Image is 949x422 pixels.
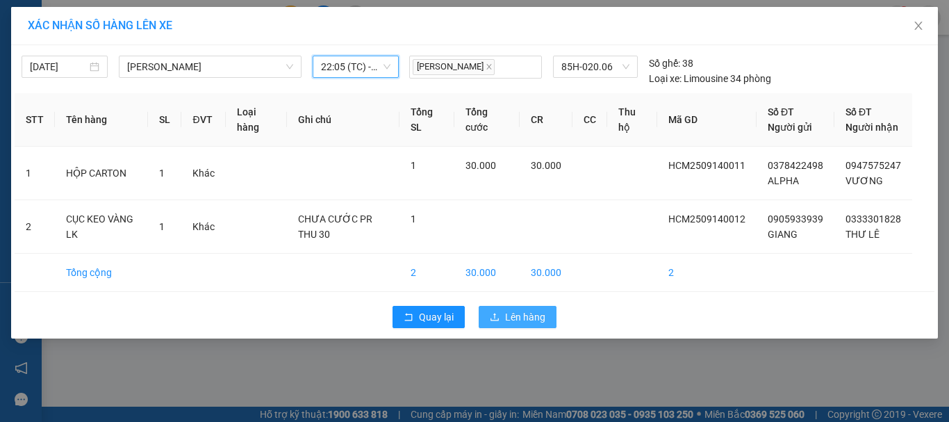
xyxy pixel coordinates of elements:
th: CC [572,93,607,147]
button: uploadLên hàng [479,306,556,328]
span: 1 [159,221,165,232]
span: Số ĐT [768,106,794,117]
span: THƯ LÊ [845,229,880,240]
span: close [486,63,493,70]
span: Quay lại [419,309,454,325]
div: THẮNG [12,43,123,60]
span: rollback [404,312,413,323]
span: upload [490,312,500,323]
td: CỤC KEO VÀNG LK [55,200,148,254]
span: CR : [10,91,32,106]
td: Tổng cộng [55,254,148,292]
th: Tổng SL [399,93,454,147]
div: 30.000 [10,90,125,106]
span: Số ĐT [845,106,872,117]
th: STT [15,93,55,147]
span: 1 [411,213,416,225]
td: Khác [181,200,226,254]
span: 30.000 [531,160,561,171]
span: close [913,20,924,31]
div: 0339791362 [133,62,245,81]
span: Hồ Chí Minh - Phan Rang [127,56,293,77]
span: XÁC NHẬN SỐ HÀNG LÊN XE [28,19,172,32]
td: Khác [181,147,226,200]
div: BÉ [133,45,245,62]
th: CR [520,93,572,147]
span: 30.000 [465,160,496,171]
span: CHƯA CƯỚC PR THU 30 [298,213,372,240]
span: 0333301828 [845,213,901,225]
span: down [286,63,294,71]
input: 14/09/2025 [30,59,87,74]
span: 0947575247 [845,160,901,171]
td: HỘP CARTON [55,147,148,200]
th: Ghi chú [287,93,399,147]
span: 0905933939 [768,213,823,225]
td: 30.000 [454,254,520,292]
div: Limousine 34 phòng [649,71,771,86]
span: HCM2509140012 [668,213,745,225]
th: ĐVT [181,93,226,147]
span: 85H-020.06 [561,56,629,77]
span: Số ghế: [649,56,680,71]
th: Thu hộ [607,93,657,147]
span: 1 [411,160,416,171]
div: [PERSON_NAME] [12,12,123,43]
button: rollbackQuay lại [393,306,465,328]
span: Lên hàng [505,309,545,325]
td: 1 [15,147,55,200]
td: 30.000 [520,254,572,292]
th: Loại hàng [226,93,287,147]
span: 22:05 (TC) - 85H-020.06 [321,56,390,77]
td: 2 [399,254,454,292]
span: Người nhận [845,122,898,133]
span: GIANG [768,229,798,240]
span: 1 [159,168,165,179]
td: 2 [657,254,757,292]
th: SL [148,93,181,147]
span: Gửi: [12,12,33,26]
span: Loại xe: [649,71,682,86]
div: 38 [649,56,693,71]
th: Mã GD [657,93,757,147]
span: Người gửi [768,122,812,133]
span: 0378422498 [768,160,823,171]
td: 2 [15,200,55,254]
button: Close [899,7,938,46]
span: [PERSON_NAME] [413,59,495,75]
span: VƯƠNG [845,175,883,186]
span: ALPHA [768,175,799,186]
div: 0981279792 [12,60,123,79]
span: HCM2509140011 [668,160,745,171]
span: Nhận: [133,13,166,28]
th: Tên hàng [55,93,148,147]
th: Tổng cước [454,93,520,147]
div: VP [PERSON_NAME] [133,12,245,45]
